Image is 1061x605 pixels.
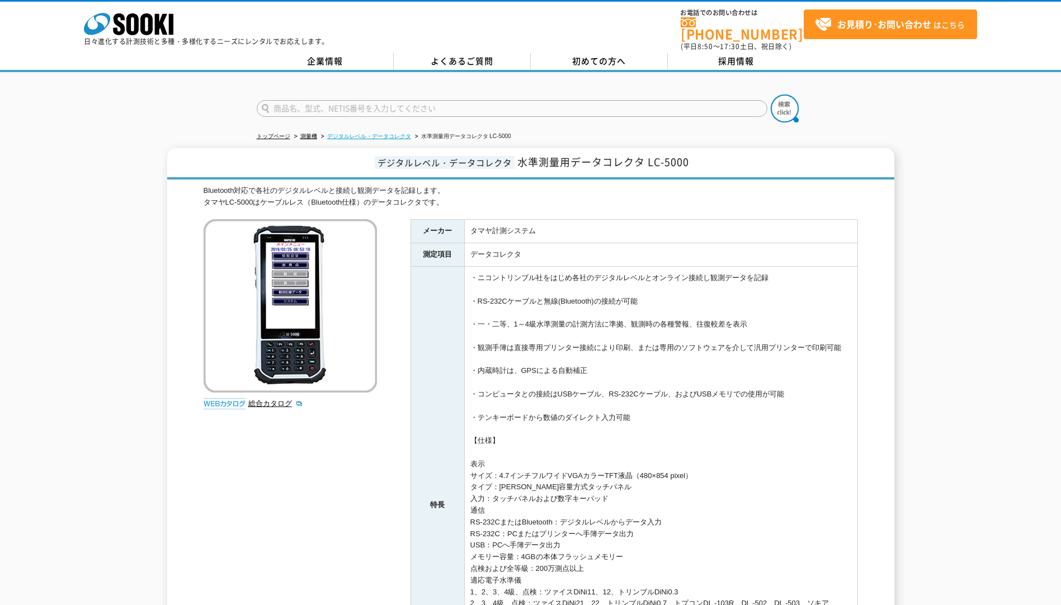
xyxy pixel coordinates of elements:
td: データコレクタ [464,243,857,267]
img: webカタログ [204,398,246,409]
div: Bluetooth対応で各社のデジタルレベルと接続し観測データを記録します。 タマヤLC-5000はケーブルレス（Bluetooth仕様）のデータコレクタです。 [204,185,858,209]
img: 水準測量用データコレクタ LC-5000 [204,219,377,393]
a: [PHONE_NUMBER] [681,17,804,40]
span: 初めての方へ [572,55,626,67]
input: 商品名、型式、NETIS番号を入力してください [257,100,767,117]
a: トップページ [257,133,290,139]
span: 17:30 [720,41,740,51]
strong: お見積り･お問い合わせ [837,17,931,31]
th: 測定項目 [411,243,464,267]
li: 水準測量用データコレクタ LC-5000 [413,131,511,143]
span: はこちら [815,16,965,33]
a: 初めての方へ [531,53,668,70]
a: 企業情報 [257,53,394,70]
span: 8:50 [697,41,713,51]
td: タマヤ計測システム [464,220,857,243]
a: 測量機 [300,133,317,139]
th: メーカー [411,220,464,243]
a: お見積り･お問い合わせはこちら [804,10,977,39]
a: デジタルレベル・データコレクタ [327,133,411,139]
a: よくあるご質問 [394,53,531,70]
img: btn_search.png [771,94,799,122]
span: 水準測量用データコレクタ LC-5000 [517,154,689,169]
span: デジタルレベル・データコレクタ [375,156,515,169]
a: 総合カタログ [248,399,303,408]
p: 日々進化する計測技術と多種・多様化するニーズにレンタルでお応えします。 [84,38,329,45]
a: 採用情報 [668,53,805,70]
span: (平日 ～ 土日、祝日除く) [681,41,791,51]
span: お電話でのお問い合わせは [681,10,804,16]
